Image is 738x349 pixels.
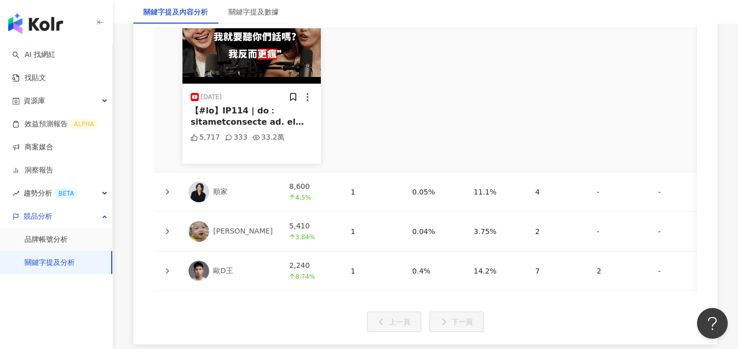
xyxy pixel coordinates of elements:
td: 2 [588,251,650,291]
td: 0.04% [404,212,465,251]
td: 1 [342,251,404,291]
img: KOL Avatar [189,221,209,242]
div: 4 [535,186,580,198]
div: 2 [535,226,580,237]
a: KOL Avatar[PERSON_NAME] [189,221,273,242]
td: 0.4% [404,251,465,291]
span: 3.84% [289,231,315,243]
td: - [650,251,711,291]
div: 11.1% [474,186,519,198]
iframe: Help Scout Beacon - Open [697,308,728,339]
div: 1 [351,186,396,198]
div: BETA [54,188,78,199]
td: 0.05% [404,172,465,212]
div: 5,410 [289,220,334,243]
a: 洞察報告 [12,165,53,176]
td: 3.75% [465,212,527,251]
a: 關鍵字提及分析 [25,258,75,268]
div: 2,240 [289,260,334,282]
span: 趨勢分析 [24,182,78,205]
a: 效益預測報告ALPHA [12,119,98,129]
div: [DATE] [201,92,222,101]
div: [PERSON_NAME] [213,226,273,237]
td: 1 [342,172,404,212]
div: 0.04% [412,226,457,237]
img: logo [8,13,63,34]
td: - [650,212,711,251]
div: - [658,226,703,237]
img: KOL Avatar [189,261,209,281]
div: 33.2萬 [253,132,284,143]
div: 14.2% [474,265,519,277]
div: 順家 [213,187,228,197]
td: 11.1% [465,172,527,212]
span: arrow-up [289,273,295,279]
td: - [588,212,650,251]
a: 找貼文 [12,73,46,83]
span: rise [12,190,19,197]
td: 4 [527,172,588,212]
span: arrow-up [289,194,295,200]
button: 上一頁 [367,312,421,332]
td: 2 [527,212,588,251]
div: 0.05% [412,186,457,198]
div: 8,600 [289,181,334,203]
div: 【#lo】IP114 | do：sitametconsecte ad. el @sedd2103eiusmodtemporin，utlaboreetdolore ﹏﹏﹏﹏﹏﹏﹏﹏﹏﹏﹏﹏﹏﹏ m... [191,105,313,128]
div: 關鍵字提及內容分析 [143,6,208,17]
div: 3.75% [474,226,519,237]
div: - [597,186,642,198]
div: 1 [351,226,396,237]
a: KOL Avatar順家 [189,182,273,202]
div: 5,717 [191,132,220,143]
td: 1 [342,212,404,251]
div: 333 [225,132,248,143]
a: searchAI 找網紅 [12,50,55,60]
td: - [650,172,711,212]
button: 下一頁 [429,312,484,332]
div: 歐D王 [213,266,233,276]
a: 品牌帳號分析 [25,235,68,245]
span: 4.5% [289,192,311,203]
div: 2 [597,265,642,277]
a: KOL Avatar歐D王 [189,261,273,281]
span: arrow-up [289,234,295,240]
td: 14.2% [465,251,527,291]
div: - [658,265,703,277]
div: 關鍵字提及數據 [229,6,279,17]
span: 8.74% [289,271,315,282]
div: - [658,186,703,198]
span: 資源庫 [24,89,45,112]
td: 7 [527,251,588,291]
div: 7 [535,265,580,277]
div: 1 [351,265,396,277]
td: - [588,172,650,212]
a: 商案媒合 [12,142,53,152]
div: 0.4% [412,265,457,277]
span: 競品分析 [24,205,52,228]
img: KOL Avatar [189,182,209,202]
div: - [597,226,642,237]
